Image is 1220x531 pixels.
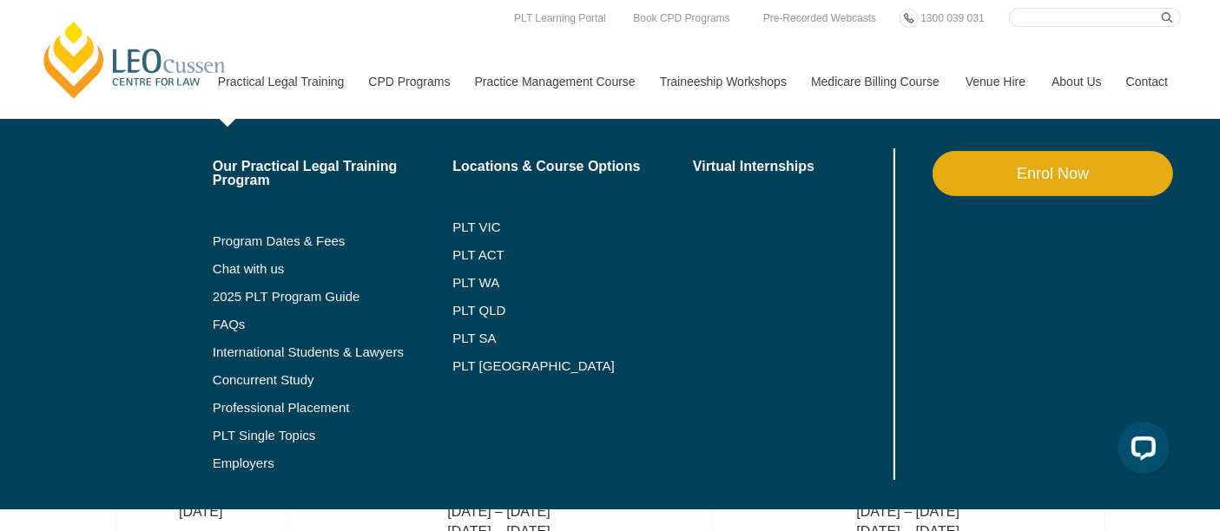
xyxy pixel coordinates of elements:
a: PLT ACT [452,248,693,262]
a: Program Dates & Fees [213,234,453,248]
a: Professional Placement [213,401,453,415]
a: Concurrent Study [213,373,453,387]
a: Traineeship Workshops [647,44,798,119]
a: Practice Management Course [462,44,647,119]
a: Locations & Course Options [452,160,693,174]
iframe: LiveChat chat widget [1104,415,1177,488]
a: PLT VIC [452,220,693,234]
a: Enrol Now [933,151,1173,196]
a: PLT Learning Portal [510,9,610,28]
a: Venue Hire [953,44,1039,119]
a: Medicare Billing Course [798,44,953,119]
a: International Students & Lawyers [213,345,453,359]
a: Pre-Recorded Webcasts [759,9,881,28]
a: PLT SA [452,331,693,345]
a: PLT QLD [452,304,693,318]
a: Practical Legal Training [205,44,356,119]
a: PLT [GEOGRAPHIC_DATA] [452,359,693,373]
a: About Us [1039,44,1113,119]
a: 1300 039 031 [916,9,988,28]
a: CPD Programs [355,44,461,119]
a: Chat with us [213,262,453,276]
a: Employers [213,456,453,470]
a: 2025 PLT Program Guide [213,290,410,304]
a: FAQs [213,318,453,331]
a: Virtual Internships [693,160,890,174]
a: PLT Single Topics [213,429,453,442]
a: PLT WA [452,276,650,290]
a: [PERSON_NAME] Centre for Law [39,19,231,101]
a: Book CPD Programs [629,9,734,28]
span: 1300 039 031 [920,12,984,24]
a: Our Practical Legal Training Program [213,160,453,187]
a: Contact [1113,44,1181,119]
